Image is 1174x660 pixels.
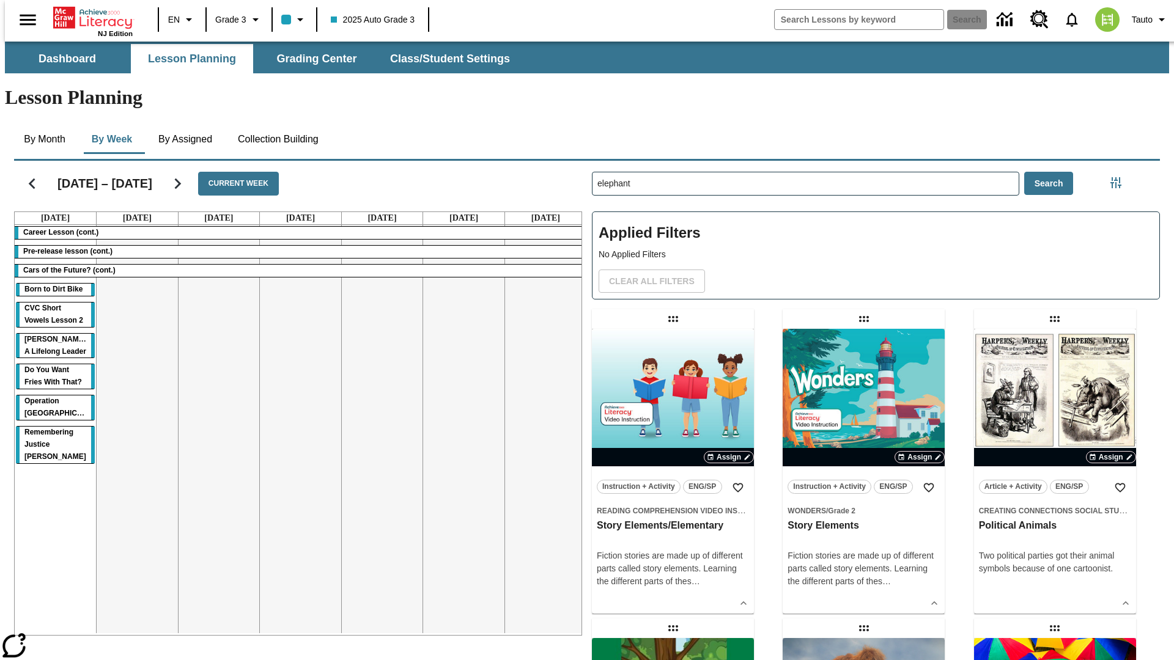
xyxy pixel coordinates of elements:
span: Topic: Reading Comprehension Video Instruction/null [597,504,749,517]
button: Assign Choose Dates [895,451,945,463]
span: Do You Want Fries With That? [24,365,82,386]
div: lesson details [783,329,945,614]
button: Assign Choose Dates [704,451,754,463]
h3: Political Animals [979,519,1131,532]
p: No Applied Filters [599,248,1153,261]
span: Creating Connections Social Studies [979,507,1137,515]
div: Cars of the Future? (cont.) [15,265,586,277]
button: Class color is light blue. Change class color [276,9,312,31]
button: Next [162,168,193,199]
button: Show Details [734,594,753,612]
span: Topic: Wonders/Grade 2 [788,504,940,517]
span: s [687,576,692,586]
div: CVC Short Vowels Lesson 2 [16,302,95,327]
button: Grade: Grade 3, Select a grade [210,9,268,31]
div: Draggable lesson: Story Elements [854,309,874,329]
button: Current Week [198,172,279,196]
button: Language: EN, Select a language [163,9,202,31]
button: Previous [17,168,48,199]
div: Draggable lesson: Consonant +le Syllables Lesson 3 [1045,618,1065,638]
button: ENG/SP [683,480,722,494]
span: Wonders [788,507,826,515]
h2: Applied Filters [599,218,1153,248]
button: Lesson Planning [131,44,253,73]
button: Add to Favorites [918,477,940,499]
a: September 16, 2025 [120,212,154,224]
a: September 19, 2025 [365,212,399,224]
input: Search Lessons By Keyword [593,172,1019,195]
span: ENG/SP [879,480,907,493]
button: By Week [81,125,142,154]
div: Do You Want Fries With That? [16,364,95,389]
button: Open side menu [10,2,46,38]
div: Draggable lesson: Oteos, the Elephant of Surprise [663,618,683,638]
button: Dashboard [6,44,128,73]
a: September 21, 2025 [529,212,563,224]
span: Assign [1099,452,1123,463]
h3: Story Elements/Elementary [597,519,749,532]
div: Fiction stories are made up of different parts called story elements. Learning the different part... [788,549,940,588]
h1: Lesson Planning [5,86,1169,109]
div: Draggable lesson: Welcome to Pleistocene Park [854,618,874,638]
img: avatar image [1095,7,1120,32]
div: Dianne Feinstein: A Lifelong Leader [16,334,95,358]
div: Home [53,4,133,37]
button: Filters Side menu [1104,170,1128,195]
div: Career Lesson (cont.) [15,227,586,239]
h2: [DATE] – [DATE] [57,176,152,191]
span: / [826,507,828,515]
a: Home [53,5,133,30]
button: By Assigned [149,125,222,154]
button: Search [1024,172,1074,196]
button: Instruction + Activity [597,480,681,494]
button: Show Details [925,594,943,612]
a: Resource Center, Will open in new tab [1023,3,1056,36]
span: Reading Comprehension Video Instruction [597,507,775,515]
div: lesson details [974,329,1136,614]
span: Instruction + Activity [602,480,675,493]
button: Class/Student Settings [380,44,520,73]
button: Article + Activity [979,480,1047,494]
a: September 15, 2025 [39,212,72,224]
div: Operation London Bridge [16,395,95,420]
span: Instruction + Activity [793,480,866,493]
span: s [878,576,882,586]
input: search field [775,10,943,29]
button: Collection Building [228,125,328,154]
span: Cars of the Future? (cont.) [23,266,116,274]
span: NJ Edition [98,30,133,37]
a: September 18, 2025 [284,212,317,224]
span: ENG/SP [689,480,716,493]
span: Career Lesson (cont.) [23,228,98,237]
div: SubNavbar [5,42,1169,73]
h3: Story Elements [788,519,940,532]
button: ENG/SP [1050,480,1089,494]
div: lesson details [592,329,754,614]
span: EN [168,13,180,26]
span: Grade 3 [215,13,246,26]
div: SubNavbar [5,44,521,73]
div: Two political parties got their animal symbols because of one cartoonist. [979,549,1131,575]
span: Dianne Feinstein: A Lifelong Leader [24,335,89,356]
button: Add to Favorites [1109,477,1131,499]
span: Article + Activity [984,480,1042,493]
div: Applied Filters [592,211,1160,299]
span: … [692,576,700,586]
a: September 17, 2025 [202,212,235,224]
button: Instruction + Activity [788,480,871,494]
button: Assign Choose Dates [1086,451,1136,463]
div: Pre-release lesson (cont.) [15,246,586,258]
span: Tauto [1132,13,1153,26]
div: Fiction stories are made up of different parts called story elements. Learning the different part... [597,549,749,588]
div: Remembering Justice O'Connor [16,427,95,463]
button: Profile/Settings [1127,9,1174,31]
span: Assign [907,452,932,463]
span: … [882,576,891,586]
span: Born to Dirt Bike [24,285,83,293]
span: ENG/SP [1055,480,1083,493]
button: Show Details [1117,594,1135,612]
a: Data Center [989,3,1023,37]
button: By Month [14,125,75,154]
span: CVC Short Vowels Lesson 2 [24,304,83,324]
button: ENG/SP [874,480,913,494]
